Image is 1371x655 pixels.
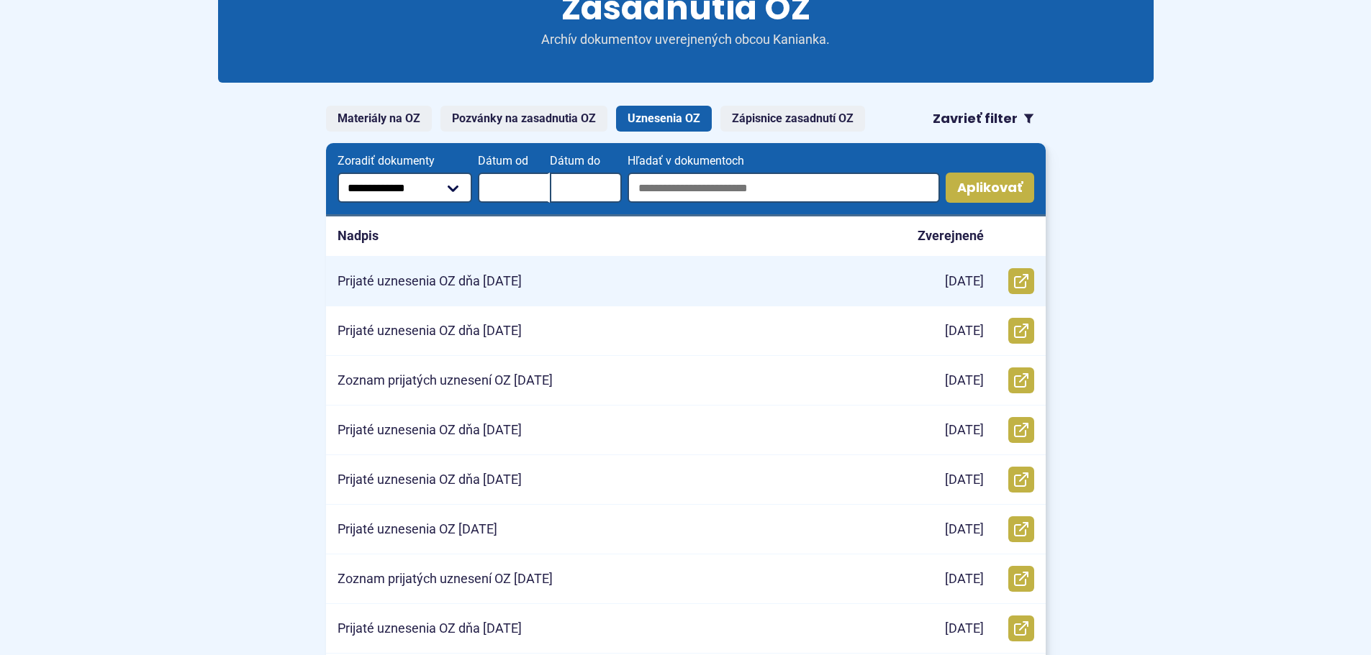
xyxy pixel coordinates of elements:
span: Zavrieť filter [933,111,1018,127]
p: Prijaté uznesenia OZ [DATE] [338,521,497,538]
p: Zoznam prijatých uznesení OZ [DATE] [338,372,553,389]
p: Prijaté uznesenia OZ dňa [DATE] [338,273,522,290]
p: Prijaté uznesenia OZ dňa [DATE] [338,620,522,637]
p: Archív dokumentov uverejnených obcou Kanianka. [513,32,859,48]
p: Prijaté uznesenia OZ dňa [DATE] [338,422,522,439]
p: [DATE] [945,422,984,439]
p: [DATE] [945,472,984,488]
p: [DATE] [945,372,984,389]
select: Zoradiť dokumenty [338,173,473,203]
p: [DATE] [945,571,984,587]
span: Dátum od [478,155,550,168]
span: Hľadať v dokumentoch [628,155,939,168]
p: [DATE] [945,521,984,538]
p: Zverejnené [918,228,984,244]
p: Nadpis [338,228,379,244]
a: Materiály na OZ [326,106,432,132]
input: Dátum do [550,173,622,203]
span: Dátum do [550,155,622,168]
p: [DATE] [945,620,984,637]
input: Hľadať v dokumentoch [628,173,939,203]
p: Prijaté uznesenia OZ dňa [DATE] [338,472,522,488]
p: Zoznam prijatých uznesení OZ [DATE] [338,571,553,587]
p: Prijaté uznesenia OZ dňa [DATE] [338,323,522,339]
a: Zápisnice zasadnutí OZ [720,106,865,132]
p: [DATE] [945,323,984,339]
a: Uznesenia OZ [616,106,712,132]
button: Zavrieť filter [921,106,1046,132]
input: Dátum od [478,173,550,203]
a: Pozvánky na zasadnutia OZ [440,106,607,132]
span: Zoradiť dokumenty [338,155,473,168]
button: Aplikovať [946,173,1034,203]
p: [DATE] [945,273,984,290]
